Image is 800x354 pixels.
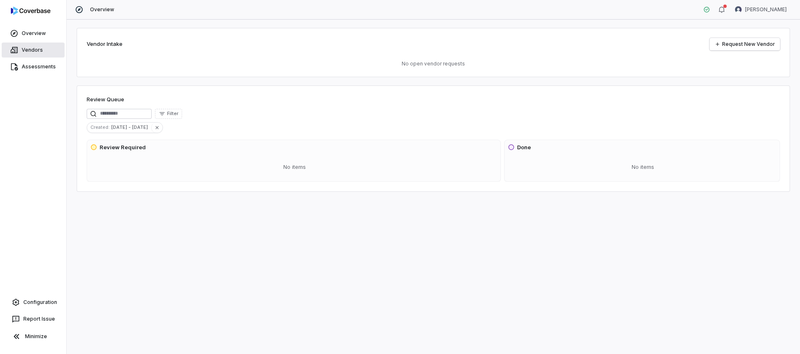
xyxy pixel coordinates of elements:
a: Overview [2,26,65,41]
button: Report Issue [3,311,63,326]
h1: Review Queue [87,95,124,104]
a: Configuration [3,295,63,310]
button: Justin Bennett avatar[PERSON_NAME] [730,3,792,16]
button: Filter [155,109,182,119]
div: No items [508,156,778,178]
a: Vendors [2,43,65,58]
p: No open vendor requests [87,60,780,67]
div: No items [90,156,499,178]
span: Filter [167,110,178,117]
span: Created : [87,123,111,131]
span: Overview [90,6,114,13]
h2: Vendor Intake [87,40,122,48]
h3: Done [517,143,531,152]
img: Justin Bennett avatar [735,6,742,13]
h3: Review Required [100,143,146,152]
span: [PERSON_NAME] [745,6,787,13]
a: Request New Vendor [710,38,780,50]
button: Minimize [3,328,63,345]
img: logo-D7KZi-bG.svg [11,7,50,15]
span: [DATE] - [DATE] [111,123,151,131]
a: Assessments [2,59,65,74]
